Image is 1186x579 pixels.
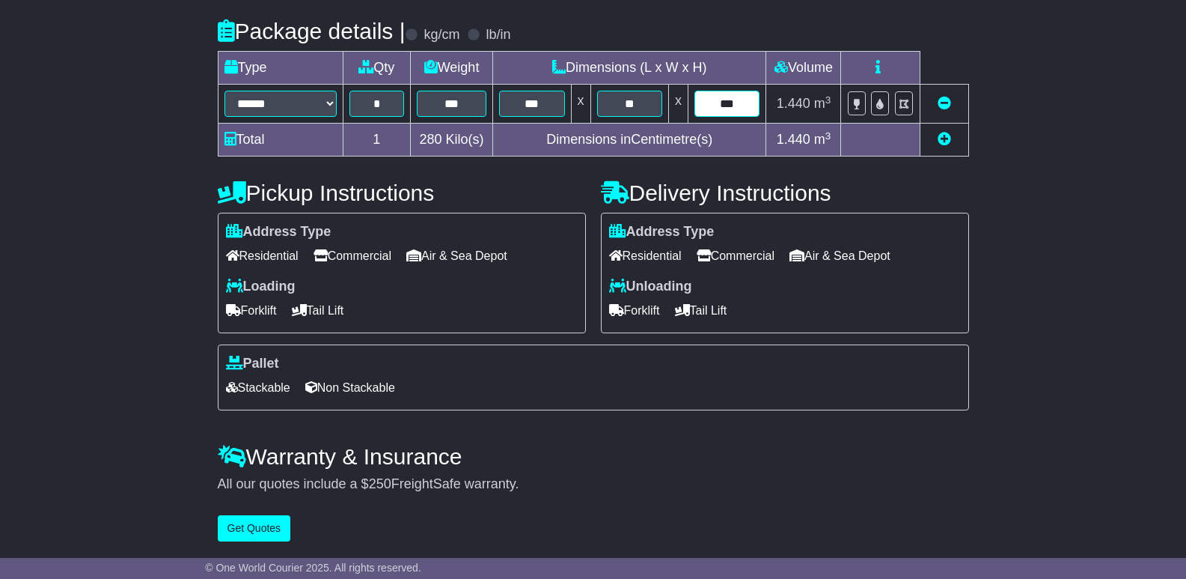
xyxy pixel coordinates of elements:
label: Loading [226,279,296,295]
h4: Pickup Instructions [218,181,586,205]
a: Remove this item [938,96,951,111]
span: m [814,96,831,111]
a: Add new item [938,132,951,147]
span: Residential [226,244,299,267]
span: Residential [609,244,682,267]
td: Total [218,124,343,157]
label: Pallet [226,356,279,372]
sup: 3 [825,130,831,142]
td: Type [218,52,343,85]
span: 1.440 [777,132,810,147]
button: Get Quotes [218,515,291,542]
h4: Warranty & Insurance [218,444,969,469]
span: Tail Lift [292,299,344,322]
sup: 3 [825,94,831,106]
td: x [571,85,590,124]
td: x [668,85,688,124]
td: Dimensions in Centimetre(s) [493,124,766,157]
span: Air & Sea Depot [789,244,890,267]
label: kg/cm [424,27,459,43]
span: 1.440 [777,96,810,111]
span: Stackable [226,376,290,399]
label: lb/in [486,27,510,43]
td: Kilo(s) [411,124,493,157]
td: Qty [343,52,411,85]
span: m [814,132,831,147]
span: Commercial [697,244,774,267]
div: All our quotes include a $ FreightSafe warranty. [218,476,969,493]
td: Volume [766,52,841,85]
span: Non Stackable [305,376,395,399]
h4: Package details | [218,19,406,43]
span: © One World Courier 2025. All rights reserved. [205,562,421,574]
span: 250 [369,476,391,491]
td: Weight [411,52,493,85]
h4: Delivery Instructions [601,181,969,205]
td: Dimensions (L x W x H) [493,52,766,85]
label: Unloading [609,279,692,295]
span: Forklift [609,299,660,322]
td: 1 [343,124,411,157]
label: Address Type [226,224,331,240]
span: 280 [420,132,442,147]
label: Address Type [609,224,715,240]
span: Commercial [314,244,391,267]
span: Tail Lift [675,299,727,322]
span: Forklift [226,299,277,322]
span: Air & Sea Depot [406,244,507,267]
